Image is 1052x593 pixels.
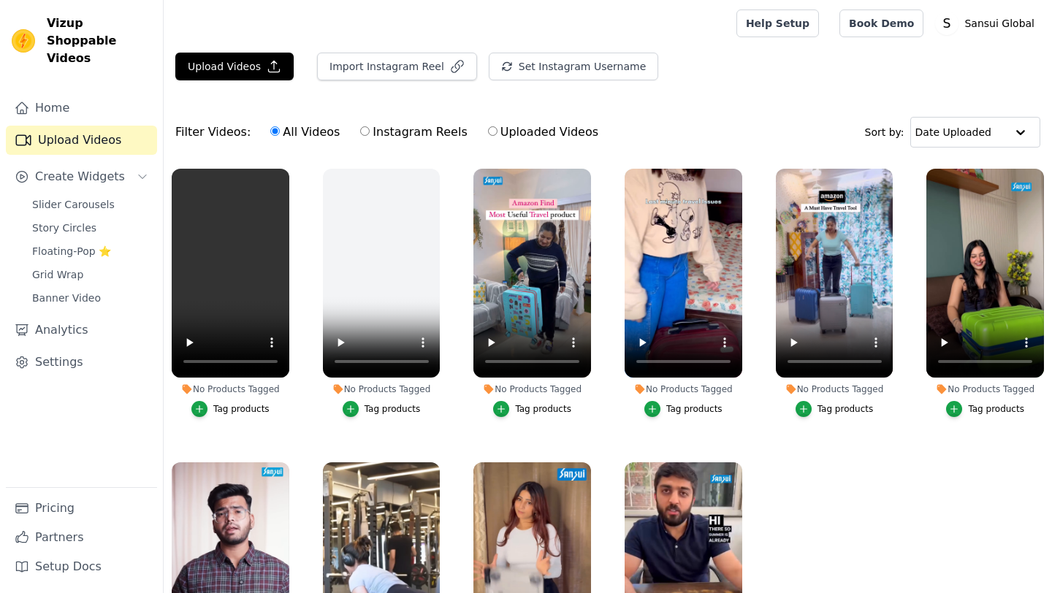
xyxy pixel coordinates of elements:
[23,194,157,215] a: Slider Carousels
[473,383,591,395] div: No Products Tagged
[32,197,115,212] span: Slider Carousels
[958,10,1040,37] p: Sansui Global
[625,383,742,395] div: No Products Tagged
[6,93,157,123] a: Home
[172,383,289,395] div: No Products Tagged
[365,403,421,415] div: Tag products
[839,9,923,37] a: Book Demo
[47,15,151,67] span: Vizup Shoppable Videos
[191,401,270,417] button: Tag products
[343,401,421,417] button: Tag products
[35,168,125,185] span: Create Widgets
[323,383,441,395] div: No Products Tagged
[796,401,874,417] button: Tag products
[487,123,599,142] label: Uploaded Videos
[270,126,280,136] input: All Videos
[6,162,157,191] button: Create Widgets
[317,53,477,80] button: Import Instagram Reel
[968,403,1024,415] div: Tag products
[6,348,157,377] a: Settings
[6,494,157,523] a: Pricing
[32,221,96,235] span: Story Circles
[817,403,874,415] div: Tag products
[865,117,1041,148] div: Sort by:
[776,383,893,395] div: No Products Tagged
[175,115,606,149] div: Filter Videos:
[23,288,157,308] a: Banner Video
[493,401,571,417] button: Tag products
[23,241,157,261] a: Floating-Pop ⭐
[32,267,83,282] span: Grid Wrap
[32,291,101,305] span: Banner Video
[946,401,1024,417] button: Tag products
[6,315,157,345] a: Analytics
[32,244,111,259] span: Floating-Pop ⭐
[935,10,1040,37] button: S Sansui Global
[213,403,270,415] div: Tag products
[943,16,951,31] text: S
[6,552,157,581] a: Setup Docs
[23,218,157,238] a: Story Circles
[488,126,498,136] input: Uploaded Videos
[270,123,340,142] label: All Videos
[644,401,723,417] button: Tag products
[175,53,294,80] button: Upload Videos
[926,383,1044,395] div: No Products Tagged
[12,29,35,53] img: Vizup
[360,126,370,136] input: Instagram Reels
[359,123,468,142] label: Instagram Reels
[23,264,157,285] a: Grid Wrap
[515,403,571,415] div: Tag products
[6,523,157,552] a: Partners
[6,126,157,155] a: Upload Videos
[736,9,819,37] a: Help Setup
[666,403,723,415] div: Tag products
[489,53,658,80] button: Set Instagram Username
